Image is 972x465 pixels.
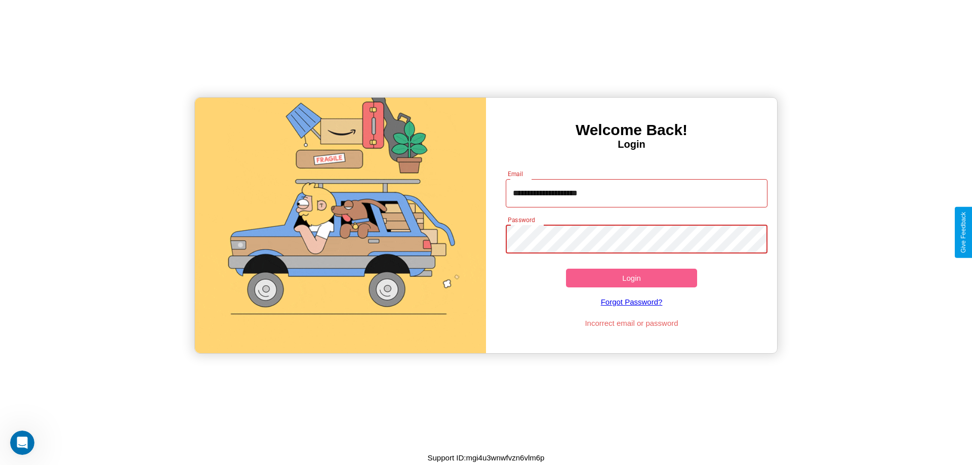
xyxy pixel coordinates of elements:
p: Incorrect email or password [501,316,763,330]
img: gif [195,98,486,353]
div: Give Feedback [960,212,967,253]
label: Password [508,216,535,224]
p: Support ID: mgi4u3wnwfvzn6vlm6p [428,451,545,464]
h3: Welcome Back! [486,121,777,139]
iframe: Intercom live chat [10,431,34,455]
label: Email [508,170,523,178]
h4: Login [486,139,777,150]
button: Login [566,269,697,287]
a: Forgot Password? [501,287,763,316]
